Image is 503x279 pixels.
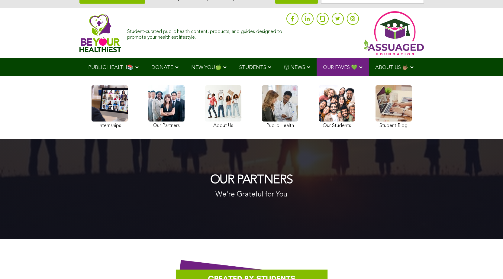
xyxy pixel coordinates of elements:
[79,58,424,76] div: Navigation Menu
[191,65,221,70] span: NEW YOU🍏
[363,11,424,55] img: Assuaged App
[210,174,293,187] h1: OUR PARTNERS
[210,190,293,200] p: We're Grateful for You
[88,65,134,70] span: PUBLIC HEALTH📚
[320,16,324,22] img: glassdoor
[323,65,357,70] span: OUR FAVES 💚
[375,65,408,70] span: ABOUT US 🤟🏽
[127,26,283,41] div: Student-curated public health content, products, and guides designed to promote your healthiest l...
[473,250,503,279] iframe: Chat Widget
[79,14,121,52] img: Assuaged
[151,65,173,70] span: DONATE
[239,65,266,70] span: STUDENTS
[284,65,305,70] span: Ⓥ NEWS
